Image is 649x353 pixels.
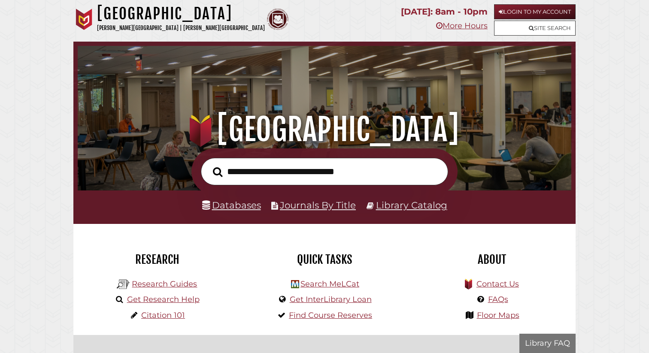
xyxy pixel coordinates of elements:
h1: [GEOGRAPHIC_DATA] [88,111,562,148]
a: Research Guides [132,279,197,289]
a: FAQs [488,295,508,304]
a: Citation 101 [141,311,185,320]
a: Login to My Account [494,4,576,19]
a: Find Course Reserves [289,311,372,320]
a: Search MeLCat [300,279,359,289]
a: Get Research Help [127,295,200,304]
a: Journals By Title [280,199,356,211]
p: [PERSON_NAME][GEOGRAPHIC_DATA] | [PERSON_NAME][GEOGRAPHIC_DATA] [97,23,265,33]
a: Contact Us [476,279,519,289]
h2: About [415,252,569,267]
button: Search [209,165,227,180]
img: Calvin Theological Seminary [267,9,288,30]
h2: Quick Tasks [247,252,402,267]
img: Hekman Library Logo [291,280,299,288]
h2: Research [80,252,234,267]
img: Hekman Library Logo [117,278,130,291]
a: Floor Maps [477,311,519,320]
a: Get InterLibrary Loan [290,295,372,304]
i: Search [213,166,222,177]
a: Databases [202,199,261,211]
a: More Hours [436,21,488,30]
h1: [GEOGRAPHIC_DATA] [97,4,265,23]
a: Site Search [494,21,576,36]
p: [DATE]: 8am - 10pm [401,4,488,19]
a: Library Catalog [376,199,447,211]
img: Calvin University [73,9,95,30]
